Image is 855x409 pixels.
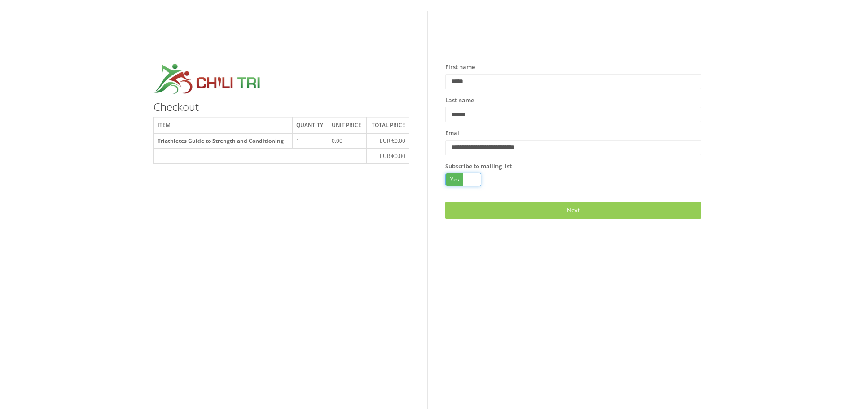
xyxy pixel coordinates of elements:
a: Next [445,202,701,219]
label: Subscribe to mailing list [445,162,512,171]
label: First name [445,63,475,72]
th: Quantity [292,118,328,133]
td: EUR €0.00 [367,133,409,149]
label: Last name [445,96,474,105]
td: 0.00 [328,133,367,149]
td: 1 [292,133,328,149]
th: Unit price [328,118,367,133]
span: Yes [446,173,463,186]
th: Total price [367,118,409,133]
label: Email [445,129,461,138]
td: EUR €0.00 [367,149,409,164]
th: Item [154,118,292,133]
h3: Checkout [153,101,409,113]
img: croppedchilitri.jpg [153,63,260,97]
th: Triathletes Guide to Strength and Conditioning [154,133,292,149]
